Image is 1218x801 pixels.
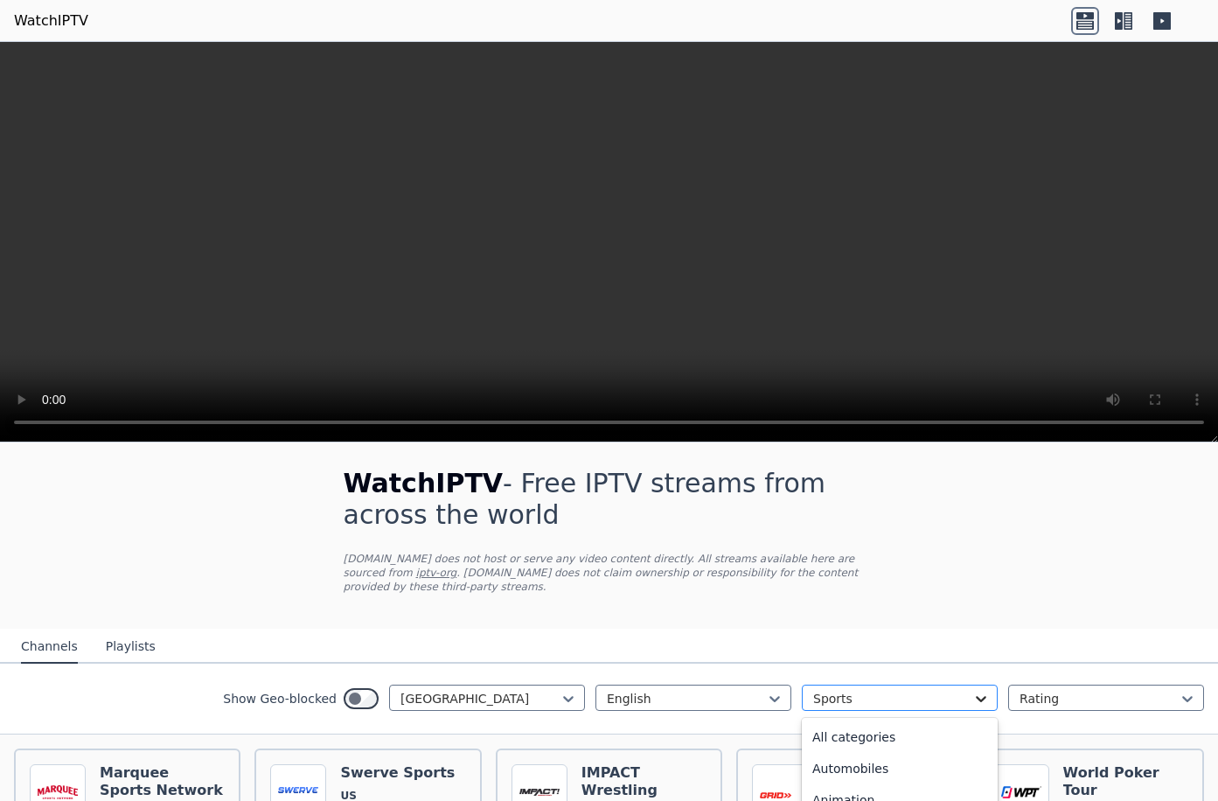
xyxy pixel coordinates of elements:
[223,690,337,707] label: Show Geo-blocked
[344,468,875,531] h1: - Free IPTV streams from across the world
[344,552,875,594] p: [DOMAIN_NAME] does not host or serve any video content directly. All streams available here are s...
[802,721,998,753] div: All categories
[21,630,78,664] button: Channels
[416,567,457,579] a: iptv-org
[340,764,455,782] h6: Swerve Sports
[581,764,706,799] h6: IMPACT Wrestling
[14,10,88,31] a: WatchIPTV
[100,764,225,799] h6: Marquee Sports Network
[802,753,998,784] div: Automobiles
[1063,764,1188,799] h6: World Poker Tour
[106,630,156,664] button: Playlists
[344,468,504,498] span: WatchIPTV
